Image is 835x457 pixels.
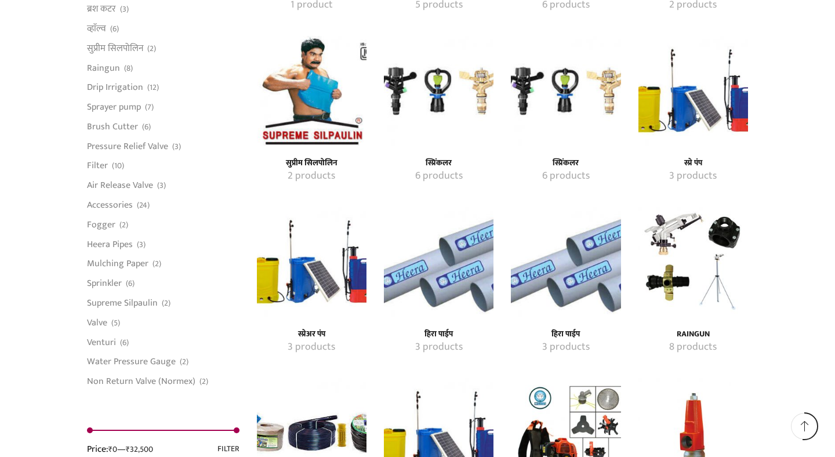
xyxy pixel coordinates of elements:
[87,254,148,274] a: Mulching Paper
[669,169,717,184] mark: 3 products
[87,215,115,234] a: Fogger
[112,160,124,172] span: (10)
[270,340,354,355] a: Visit product category स्प्रेअर पंप
[87,234,133,254] a: Heera Pipes
[147,82,159,93] span: (12)
[384,207,493,317] img: हिरा पाईप
[415,169,463,184] mark: 6 products
[180,356,188,368] span: (2)
[524,169,608,184] a: Visit product category स्प्रिंकलर
[397,329,481,339] h4: हिरा पाईप
[108,443,117,456] span: ₹0
[651,340,735,355] a: Visit product category Raingun
[87,58,120,78] a: Raingun
[147,43,156,55] span: (2)
[137,200,150,211] span: (24)
[397,158,481,168] h4: स्प्रिंकलर
[638,36,748,146] img: स्प्रे पंप
[542,169,590,184] mark: 6 products
[270,329,354,339] h4: स्प्रेअर पंप
[651,329,735,339] a: Visit product category Raingun
[87,136,168,156] a: Pressure Relief Valve
[87,293,158,313] a: Supreme Silpaulin
[511,207,620,317] img: हिरा पाईप
[397,340,481,355] a: Visit product category हिरा पाईप
[87,156,108,176] a: Filter
[257,36,366,146] a: Visit product category सुप्रीम सिलपोलिन
[87,176,153,195] a: Air Release Valve
[511,36,620,146] a: Visit product category स्प्रिंकलर
[384,207,493,317] a: Visit product category हिरा पाईप
[87,117,138,136] a: Brush Cutter
[87,313,107,332] a: Valve
[87,274,122,293] a: Sprinkler
[270,329,354,339] a: Visit product category स्प्रेअर पंप
[87,372,195,388] a: Non Return Valve (Normex)
[124,63,133,74] span: (8)
[511,207,620,317] a: Visit product category हिरा पाईप
[638,36,748,146] a: Visit product category स्प्रे पंप
[157,180,166,191] span: (3)
[120,3,129,15] span: (3)
[651,158,735,168] a: Visit product category स्प्रे पंप
[524,329,608,339] h4: हिरा पाईप
[257,207,366,317] a: Visit product category स्प्रेअर पंप
[153,258,161,270] span: (2)
[651,169,735,184] a: Visit product category स्प्रे पंप
[397,169,481,184] a: Visit product category स्प्रिंकलर
[87,352,176,372] a: Water Pressure Gauge
[638,207,748,317] a: Visit product category Raingun
[145,101,154,113] span: (7)
[87,19,106,39] a: व्हाॅल्व
[524,158,608,168] a: Visit product category स्प्रिंकलर
[172,141,181,153] span: (3)
[384,36,493,146] img: स्प्रिंकलर
[397,158,481,168] a: Visit product category स्प्रिंकलर
[162,298,170,309] span: (2)
[415,340,463,355] mark: 3 products
[288,169,335,184] mark: 2 products
[217,443,239,456] button: Filter
[119,219,128,231] span: (2)
[384,36,493,146] a: Visit product category स्प्रिंकलर
[524,329,608,339] a: Visit product category हिरा पाईप
[87,38,143,58] a: सुप्रीम सिलपोलिन
[270,158,354,168] h4: सुप्रीम सिलपोलिन
[87,443,153,456] div: Price: —
[397,329,481,339] a: Visit product category हिरा पाईप
[126,443,153,456] span: ₹32,500
[511,36,620,146] img: स्प्रिंकलर
[270,158,354,168] a: Visit product category सुप्रीम सिलपोलिन
[110,23,119,35] span: (6)
[87,332,116,352] a: Venturi
[126,278,135,289] span: (6)
[270,169,354,184] a: Visit product category सुप्रीम सिलपोलिन
[87,97,141,117] a: Sprayer pump
[137,239,146,251] span: (3)
[120,337,129,349] span: (6)
[651,329,735,339] h4: Raingun
[669,340,717,355] mark: 8 products
[257,36,366,146] img: सुप्रीम सिलपोलिन
[257,207,366,317] img: स्प्रेअर पंप
[87,78,143,97] a: Drip Irrigation
[142,121,151,133] span: (6)
[199,376,208,387] span: (2)
[87,195,133,215] a: Accessories
[111,317,120,329] span: (5)
[638,207,748,317] img: Raingun
[524,158,608,168] h4: स्प्रिंकलर
[651,158,735,168] h4: स्प्रे पंप
[542,340,590,355] mark: 3 products
[524,340,608,355] a: Visit product category हिरा पाईप
[288,340,335,355] mark: 3 products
